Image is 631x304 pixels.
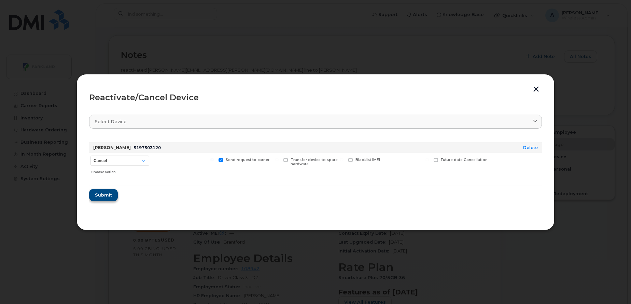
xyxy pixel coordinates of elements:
span: Send request to carrier [226,158,269,162]
span: Submit [95,192,112,198]
span: Future date Cancellation [441,158,488,162]
button: Submit [89,189,118,201]
strong: [PERSON_NAME] [93,145,131,150]
input: Send request to carrier [210,158,214,161]
input: Future date Cancellation [425,158,429,161]
input: Transfer device to spare hardware [275,158,279,161]
a: Delete [523,145,538,150]
span: Blacklist IMEI [355,158,380,162]
div: Reactivate/Cancel Device [89,93,542,102]
span: Transfer device to spare hardware [291,158,338,167]
span: Select device [95,118,127,125]
span: 5197503120 [134,145,161,150]
input: Blacklist IMEI [340,158,343,161]
div: Choose action [91,167,149,175]
a: Select device [89,115,542,129]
